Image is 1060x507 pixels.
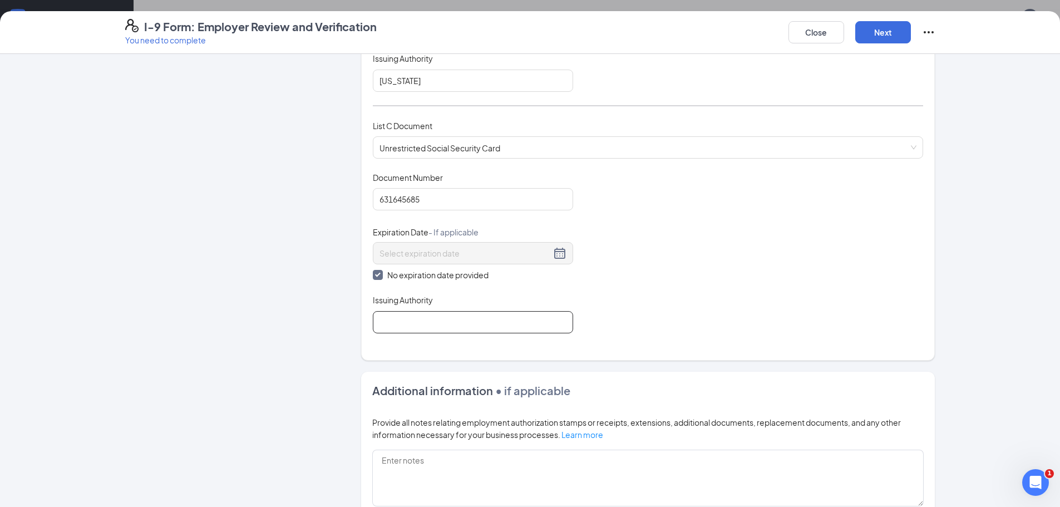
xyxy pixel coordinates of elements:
[922,26,935,39] svg: Ellipses
[379,247,551,259] input: Select expiration date
[428,227,479,237] span: - If applicable
[373,53,433,64] span: Issuing Authority
[373,121,432,131] span: List C Document
[1045,469,1054,478] span: 1
[855,21,911,43] button: Next
[379,137,916,158] span: Unrestricted Social Security Card
[373,294,433,306] span: Issuing Authority
[144,19,377,35] h4: I-9 Form: Employer Review and Verification
[561,430,603,440] a: Learn more
[372,417,901,440] span: Provide all notes relating employment authorization stamps or receipts, extensions, additional do...
[788,21,844,43] button: Close
[383,269,493,281] span: No expiration date provided
[125,35,377,46] p: You need to complete
[1022,469,1049,496] iframe: Intercom live chat
[372,383,493,397] span: Additional information
[493,383,570,397] span: • if applicable
[373,172,443,183] span: Document Number
[125,19,139,32] svg: FormI9EVerifyIcon
[373,227,479,238] span: Expiration Date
